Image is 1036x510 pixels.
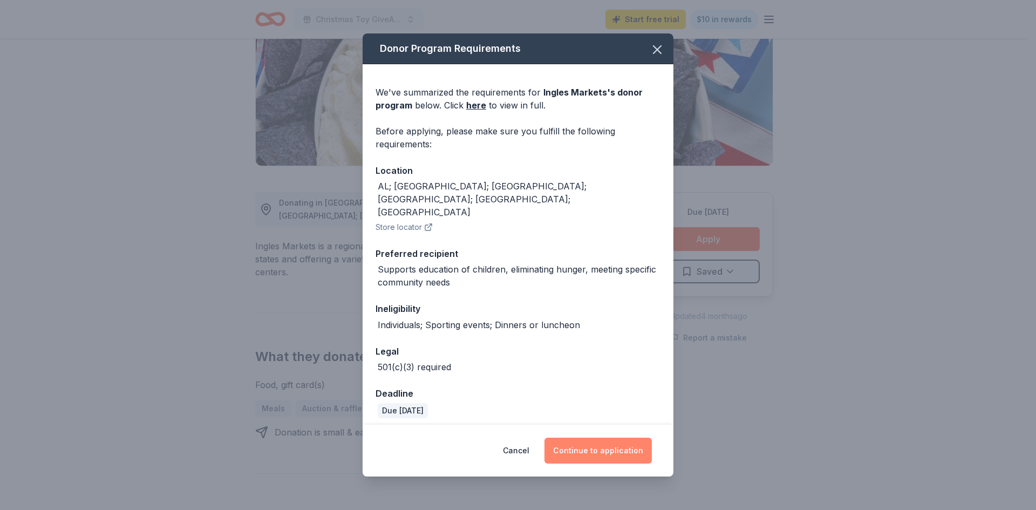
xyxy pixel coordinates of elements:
a: here [466,99,486,112]
div: Ineligibility [376,302,660,316]
div: Deadline [376,386,660,400]
div: Individuals; Sporting events; Dinners or luncheon [378,318,580,331]
div: Preferred recipient [376,247,660,261]
div: Due [DATE] [378,403,428,418]
div: 501(c)(3) required [378,361,451,373]
div: AL; [GEOGRAPHIC_DATA]; [GEOGRAPHIC_DATA]; [GEOGRAPHIC_DATA]; [GEOGRAPHIC_DATA]; [GEOGRAPHIC_DATA] [378,180,660,219]
div: Supports education of children, eliminating hunger, meeting specific community needs [378,263,660,289]
div: Donor Program Requirements [363,33,673,64]
button: Store locator [376,221,433,234]
div: Before applying, please make sure you fulfill the following requirements: [376,125,660,151]
button: Cancel [503,438,529,464]
div: Location [376,164,660,178]
button: Continue to application [544,438,652,464]
div: Legal [376,344,660,358]
div: We've summarized the requirements for below. Click to view in full. [376,86,660,112]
